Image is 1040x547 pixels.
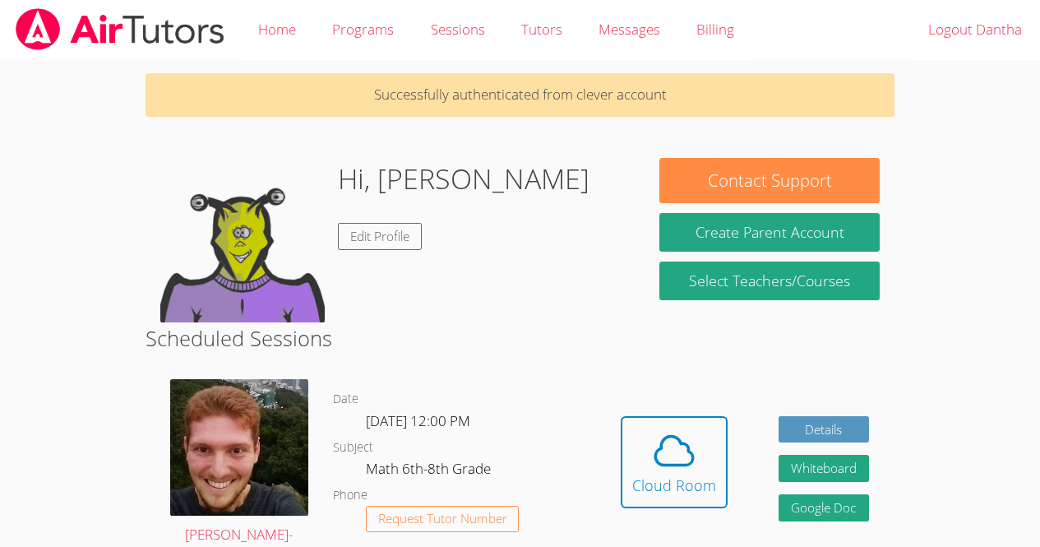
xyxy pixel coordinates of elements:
[366,506,520,533] button: Request Tutor Number
[146,73,894,117] p: Successfully authenticated from clever account
[333,438,373,458] dt: Subject
[366,411,470,430] span: [DATE] 12:00 PM
[779,455,869,482] button: Whiteboard
[779,494,869,522] a: Google Doc
[338,158,589,200] h1: Hi, [PERSON_NAME]
[338,223,422,250] a: Edit Profile
[378,512,507,525] span: Request Tutor Number
[659,158,879,203] button: Contact Support
[621,416,728,508] button: Cloud Room
[659,262,879,300] a: Select Teachers/Courses
[333,485,367,506] dt: Phone
[14,8,226,50] img: airtutors_banner-c4298cdbf04f3fff15de1276eac7730deb9818008684d7c2e4769d2f7ddbe033.png
[146,322,894,354] h2: Scheduled Sessions
[333,389,358,410] dt: Date
[170,379,308,515] img: avatar.png
[632,474,716,497] div: Cloud Room
[599,20,660,39] span: Messages
[366,457,494,485] dd: Math 6th-8th Grade
[160,158,325,322] img: default.png
[779,416,869,443] a: Details
[659,213,879,252] button: Create Parent Account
